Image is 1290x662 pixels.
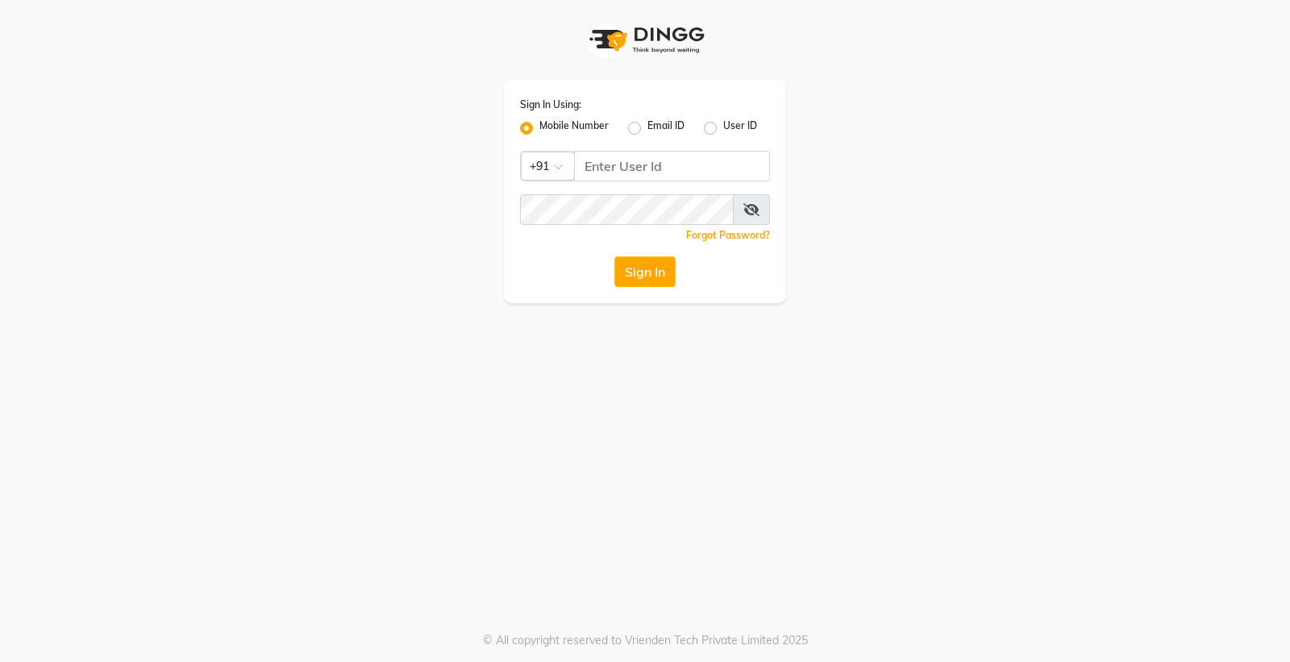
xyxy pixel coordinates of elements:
[723,119,757,138] label: User ID
[574,151,770,181] input: Username
[520,194,734,225] input: Username
[614,256,676,287] button: Sign In
[520,98,581,112] label: Sign In Using:
[580,16,709,64] img: logo1.svg
[686,229,770,241] a: Forgot Password?
[647,119,685,138] label: Email ID
[539,119,609,138] label: Mobile Number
